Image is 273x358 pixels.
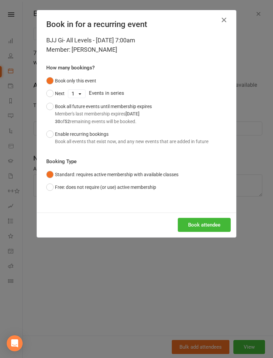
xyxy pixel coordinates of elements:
[55,138,208,145] div: Book all events that exist now, and any new events that are added in future
[46,74,96,87] button: Book only this event
[55,119,60,124] strong: 30
[46,87,227,100] div: Events in series
[219,15,229,25] button: Close
[46,20,227,29] h4: Book in for a recurring event
[46,168,178,181] button: Standard: requires active membership with available classes
[55,118,152,125] div: of remaining events will be booked.
[46,64,95,72] label: How many bookings?
[65,119,70,124] strong: 52
[7,335,23,351] div: Open Intercom Messenger
[46,87,65,100] button: Next
[46,157,77,165] label: Booking Type
[55,110,152,117] div: Member's last membership expires
[55,103,152,125] div: Book all future events until membership expires
[46,100,152,128] button: Book all future events until membership expiresMember's last membership expires[DATE]30of52remain...
[46,128,208,148] button: Enable recurring bookingsBook all events that exist now, and any new events that are added in future
[178,218,231,232] button: Book attendee
[126,111,139,116] strong: [DATE]
[46,181,156,194] button: Free: does not require (or use) active membership
[46,36,227,54] div: BJJ Gi- All Levels - [DATE] 7:00am Member: [PERSON_NAME]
